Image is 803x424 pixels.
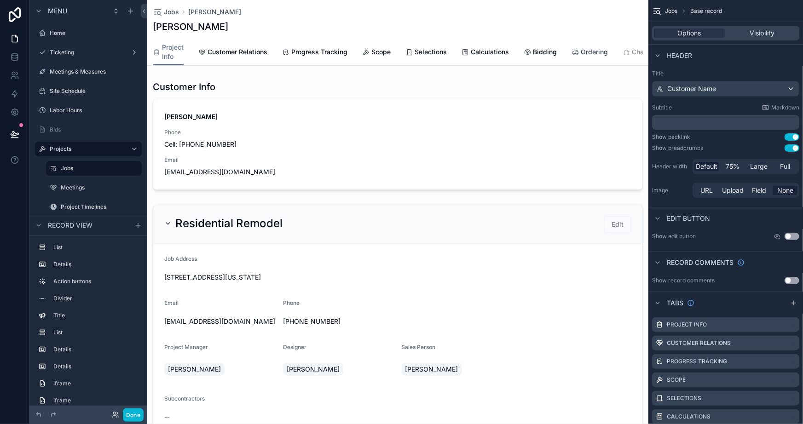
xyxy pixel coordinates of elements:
label: Show edit button [652,233,696,240]
a: Markdown [762,104,799,111]
span: None [777,186,793,195]
a: Meetings & Measures [35,64,142,79]
a: Selections [405,44,447,62]
div: Show breadcrumbs [652,144,703,152]
label: Progress Tracking [667,358,727,365]
label: Project Timelines [61,203,140,211]
div: scrollable content [29,236,147,406]
span: Jobs [665,7,677,15]
a: Labor Hours [35,103,142,118]
label: iframe [53,380,138,387]
span: Project Info [162,43,184,61]
label: Subtitle [652,104,672,111]
span: Bidding [533,47,557,57]
div: Show record comments [652,277,715,284]
span: Edit button [667,214,710,223]
label: Details [53,363,138,370]
label: Scope [667,376,686,384]
label: Labor Hours [50,107,140,114]
a: Projects [35,142,142,156]
a: [PERSON_NAME] [188,7,241,17]
span: Jobs [164,7,179,17]
a: Project Timelines [46,200,142,214]
a: Ordering [572,44,608,62]
span: Menu [48,6,67,16]
span: URL [700,186,713,195]
label: Selections [667,395,701,402]
label: List [53,244,138,251]
label: Image [652,187,689,194]
label: Bids [50,126,140,133]
span: Selections [415,47,447,57]
button: Done [123,408,144,422]
span: Header [667,51,692,60]
label: Header width [652,163,689,170]
a: Change Orders [623,44,678,62]
span: Record view [48,221,92,230]
a: Calculations [462,44,509,62]
div: scrollable content [652,115,799,130]
span: Visibility [750,29,774,38]
a: Jobs [46,161,142,176]
span: Upload [722,186,744,195]
label: Home [50,29,140,37]
label: List [53,329,138,336]
a: Ticketing [35,45,142,60]
span: Large [751,162,768,171]
a: Site Schedule [35,84,142,98]
span: Progress Tracking [291,47,347,57]
span: Tabs [667,298,683,308]
span: Customer Relations [208,47,267,57]
a: Project Info [153,39,184,66]
span: Full [780,162,791,171]
label: Title [53,312,138,319]
a: Progress Tracking [282,44,347,62]
div: Show backlink [652,133,690,141]
span: Ordering [581,47,608,57]
span: 75% [726,162,740,171]
label: Title [652,70,799,77]
span: Default [696,162,717,171]
a: Bidding [524,44,557,62]
label: Site Schedule [50,87,140,95]
span: Calculations [471,47,509,57]
a: Scope [362,44,391,62]
label: Jobs [61,165,136,172]
span: Change Orders [632,47,678,57]
span: Scope [371,47,391,57]
label: Details [53,261,138,268]
label: iframe [53,397,138,404]
span: Record comments [667,258,734,267]
span: Customer Name [667,84,716,93]
h1: [PERSON_NAME] [153,20,228,33]
span: Markdown [771,104,799,111]
label: Meetings [61,184,140,191]
label: Meetings & Measures [50,68,140,75]
span: Base record [690,7,722,15]
a: Customer Relations [198,44,267,62]
span: Field [752,186,766,195]
label: Customer Relations [667,339,731,347]
label: Projects [50,145,123,153]
button: Customer Name [652,81,799,97]
a: Home [35,26,142,40]
label: Details [53,346,138,353]
label: Divider [53,295,138,302]
label: Action buttons [53,278,138,285]
span: Options [678,29,701,38]
label: Ticketing [50,49,127,56]
label: Project Info [667,321,707,328]
a: Meetings [46,180,142,195]
a: Jobs [153,7,179,17]
a: Bids [35,122,142,137]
